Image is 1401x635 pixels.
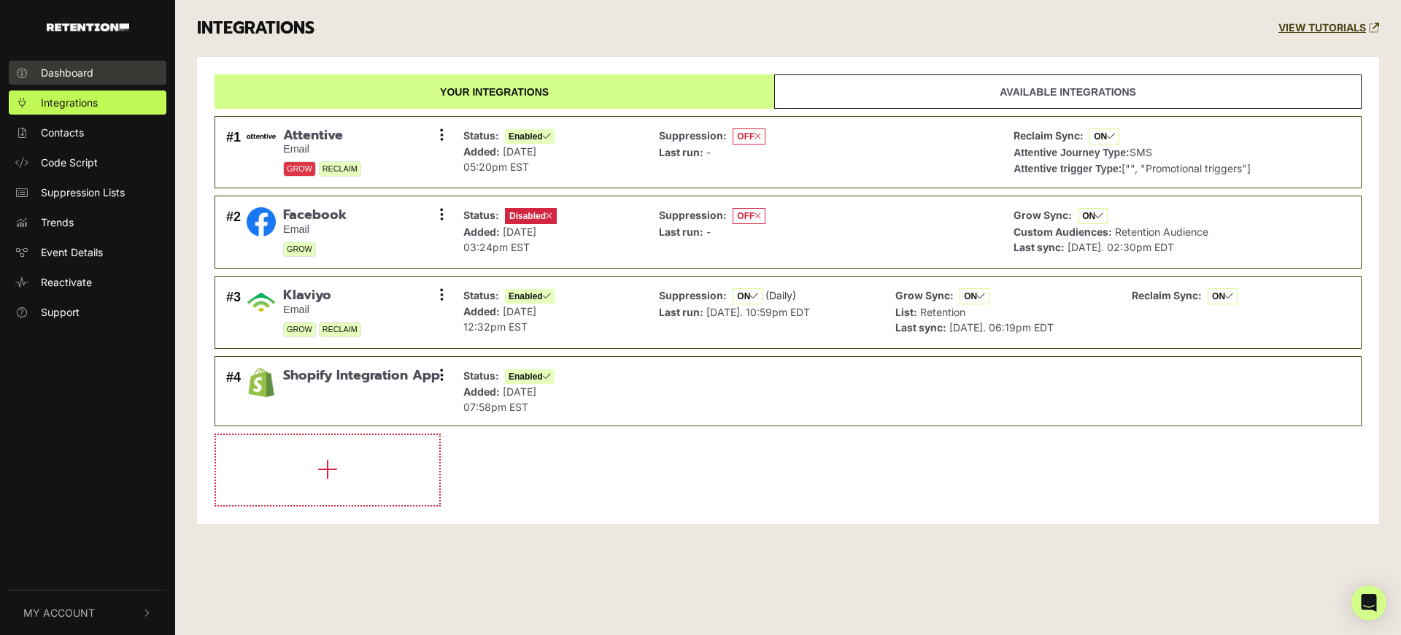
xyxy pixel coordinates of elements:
[41,155,98,170] span: Code Script
[1115,226,1208,238] span: Retention Audience
[1014,163,1122,174] strong: Attentive trigger Type:
[283,368,440,384] span: Shopify Integration App
[960,288,989,304] span: ON
[463,385,500,398] strong: Added:
[1078,208,1108,224] span: ON
[1014,209,1072,221] strong: Grow Sync:
[463,145,500,158] strong: Added:
[283,304,361,316] small: Email
[659,226,703,238] strong: Last run:
[215,74,774,109] a: Your integrations
[41,95,98,110] span: Integrations
[9,240,166,264] a: Event Details
[41,185,125,200] span: Suppression Lists
[659,209,727,221] strong: Suppression:
[463,289,499,301] strong: Status:
[1208,288,1238,304] span: ON
[659,289,727,301] strong: Suppression:
[41,125,84,140] span: Contacts
[733,208,765,224] span: OFF
[463,305,536,333] span: [DATE] 12:32pm EST
[463,226,500,238] strong: Added:
[505,369,555,384] span: Enabled
[41,215,74,230] span: Trends
[733,128,765,145] span: OFF
[1014,226,1112,238] strong: Custom Audiences:
[41,245,103,260] span: Event Details
[765,289,796,301] span: (Daily)
[226,288,241,337] div: #3
[226,207,241,257] div: #2
[9,210,166,234] a: Trends
[9,91,166,115] a: Integrations
[659,129,727,142] strong: Suppression:
[226,128,241,177] div: #1
[463,385,536,413] span: [DATE] 07:58pm EST
[283,223,347,236] small: Email
[9,150,166,174] a: Code Script
[463,145,536,173] span: [DATE] 05:20pm EST
[41,274,92,290] span: Reactivate
[283,288,361,304] span: Klaviyo
[247,207,276,236] img: Facebook
[319,322,361,337] span: RECLAIM
[247,288,276,317] img: Klaviyo
[706,146,711,158] span: -
[226,368,241,415] div: #4
[505,289,555,304] span: Enabled
[774,74,1362,109] a: Available integrations
[463,305,500,317] strong: Added:
[505,129,555,144] span: Enabled
[9,590,166,635] button: My Account
[1014,147,1129,158] strong: Attentive Journey Type:
[283,161,316,177] span: GROW
[895,289,954,301] strong: Grow Sync:
[1132,289,1202,301] strong: Reclaim Sync:
[895,321,946,334] strong: Last sync:
[1068,241,1174,253] span: [DATE]. 02:30pm EDT
[41,65,93,80] span: Dashboard
[9,180,166,204] a: Suppression Lists
[23,605,95,620] span: My Account
[659,146,703,158] strong: Last run:
[283,242,316,257] span: GROW
[1014,241,1065,253] strong: Last sync:
[9,120,166,145] a: Contacts
[706,306,810,318] span: [DATE]. 10:59pm EDT
[9,300,166,324] a: Support
[197,18,314,39] h3: INTEGRATIONS
[1014,128,1251,177] p: SMS ["", "Promotional triggers"]
[463,369,499,382] strong: Status:
[47,23,129,31] img: Retention.com
[895,306,917,318] strong: List:
[505,208,557,224] span: Disabled
[1351,585,1386,620] div: Open Intercom Messenger
[659,306,703,318] strong: Last run:
[706,226,711,238] span: -
[283,207,347,223] span: Facebook
[283,322,316,337] span: GROW
[920,306,965,318] span: Retention
[1014,129,1084,142] strong: Reclaim Sync:
[247,134,276,139] img: Attentive
[1089,128,1119,145] span: ON
[247,368,276,397] img: Shopify Integration App
[463,129,499,142] strong: Status:
[283,143,361,155] small: Email
[9,270,166,294] a: Reactivate
[733,288,763,304] span: ON
[9,61,166,85] a: Dashboard
[319,161,361,177] span: RECLAIM
[283,128,361,144] span: Attentive
[949,321,1054,334] span: [DATE]. 06:19pm EDT
[41,304,80,320] span: Support
[1278,22,1379,34] a: VIEW TUTORIALS
[463,209,499,221] strong: Status:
